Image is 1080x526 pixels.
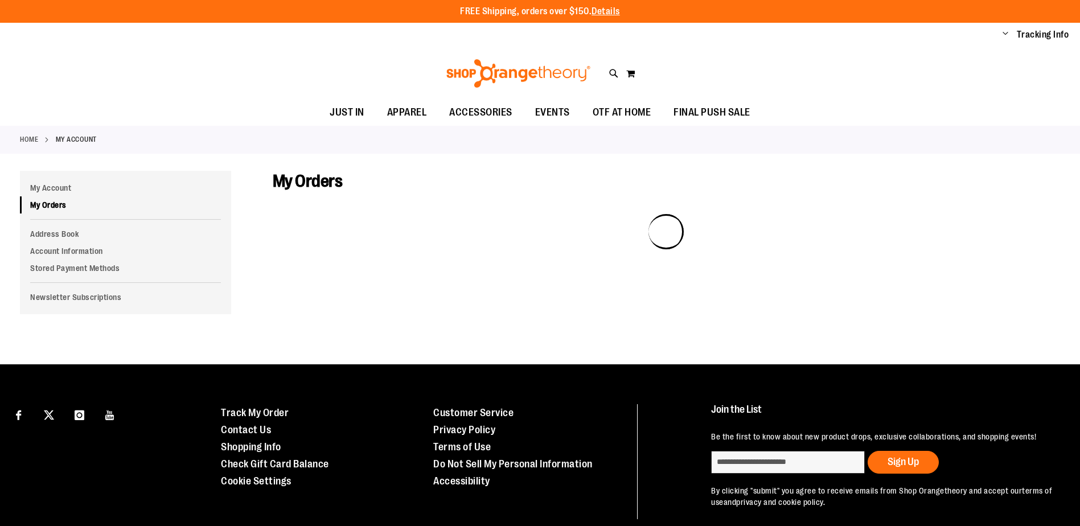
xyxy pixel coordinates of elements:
[711,485,1054,508] p: By clicking "submit" you agree to receive emails from Shop Orangetheory and accept our and
[69,404,89,424] a: Visit our Instagram page
[711,404,1054,425] h4: Join the List
[460,5,620,18] p: FREE Shipping, orders over $150.
[20,134,38,145] a: Home
[9,404,28,424] a: Visit our Facebook page
[593,100,651,125] span: OTF AT HOME
[44,410,54,420] img: Twitter
[711,486,1052,507] a: terms of use
[868,451,939,474] button: Sign Up
[221,441,281,453] a: Shopping Info
[376,100,438,126] a: APPAREL
[56,134,97,145] strong: My Account
[888,456,919,467] span: Sign Up
[273,171,343,191] span: My Orders
[449,100,512,125] span: ACCESSORIES
[221,407,289,418] a: Track My Order
[445,59,592,88] img: Shop Orangetheory
[100,404,120,424] a: Visit our Youtube page
[711,451,865,474] input: enter email
[221,475,291,487] a: Cookie Settings
[318,100,376,126] a: JUST IN
[524,100,581,126] a: EVENTS
[20,179,231,196] a: My Account
[736,498,825,507] a: privacy and cookie policy.
[592,6,620,17] a: Details
[330,100,364,125] span: JUST IN
[20,225,231,243] a: Address Book
[1017,28,1069,41] a: Tracking Info
[20,260,231,277] a: Stored Payment Methods
[438,100,524,126] a: ACCESSORIES
[535,100,570,125] span: EVENTS
[433,475,490,487] a: Accessibility
[387,100,427,125] span: APPAREL
[711,431,1054,442] p: Be the first to know about new product drops, exclusive collaborations, and shopping events!
[433,424,495,435] a: Privacy Policy
[433,441,491,453] a: Terms of Use
[674,100,750,125] span: FINAL PUSH SALE
[433,407,514,418] a: Customer Service
[1003,29,1008,40] button: Account menu
[662,100,762,126] a: FINAL PUSH SALE
[581,100,663,126] a: OTF AT HOME
[221,458,329,470] a: Check Gift Card Balance
[433,458,593,470] a: Do Not Sell My Personal Information
[39,404,59,424] a: Visit our X page
[20,243,231,260] a: Account Information
[20,196,231,213] a: My Orders
[221,424,271,435] a: Contact Us
[20,289,231,306] a: Newsletter Subscriptions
